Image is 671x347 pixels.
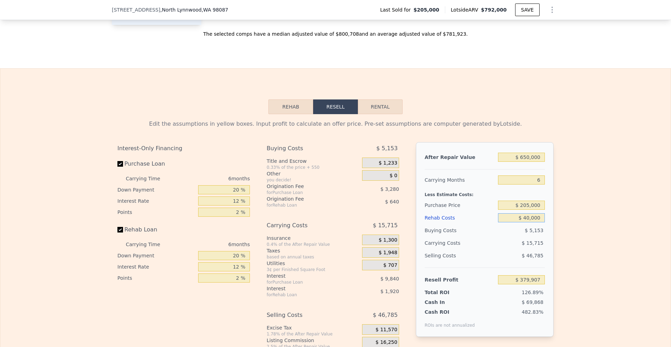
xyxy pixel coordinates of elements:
[112,6,160,13] span: [STREET_ADDRESS]
[425,273,495,286] div: Resell Profit
[522,240,543,246] span: $ 15,715
[117,161,123,167] input: Purchase Loan
[425,308,475,315] div: Cash ROI
[267,337,359,344] div: Listing Commission
[373,219,398,232] span: $ 15,715
[267,165,359,170] div: 0.33% of the price + 550
[267,247,359,254] div: Taxes
[267,235,359,242] div: Insurance
[425,211,495,224] div: Rehab Costs
[380,186,399,192] span: $ 3,280
[267,324,359,331] div: Excise Tax
[390,173,397,179] span: $ 0
[545,3,559,17] button: Show Options
[515,4,540,16] button: SAVE
[117,158,195,170] label: Purchase Loan
[522,299,543,305] span: $ 69,868
[117,250,195,261] div: Down Payment
[380,276,399,282] span: $ 9,840
[378,237,397,243] span: $ 1,300
[481,7,507,13] span: $792,000
[267,272,345,279] div: Interest
[117,195,195,207] div: Interest Rate
[117,272,195,284] div: Points
[267,190,345,195] div: for Purchase Loan
[425,315,475,328] div: ROIs are not annualized
[267,260,359,267] div: Utilities
[378,160,397,166] span: $ 1,233
[425,151,495,164] div: After Repair Value
[160,6,228,13] span: , North Lynnwood
[425,289,468,296] div: Total ROI
[425,174,495,186] div: Carrying Months
[267,219,345,232] div: Carrying Costs
[267,285,345,292] div: Interest
[313,99,358,114] button: Resell
[522,309,543,315] span: 482.83%
[425,199,495,211] div: Purchase Price
[268,99,313,114] button: Rehab
[383,262,397,269] span: $ 707
[380,289,399,294] span: $ 1,920
[358,99,403,114] button: Rental
[174,173,250,184] div: 6 months
[267,254,359,260] div: based on annual taxes
[117,120,554,128] div: Edit the assumptions in yellow boxes. Input profit to calculate an offer price. Pre-set assumptio...
[267,279,345,285] div: for Purchase Loan
[425,299,468,306] div: Cash In
[267,142,345,155] div: Buying Costs
[385,199,399,204] span: $ 640
[267,158,359,165] div: Title and Escrow
[267,195,345,202] div: Origination Fee
[117,184,195,195] div: Down Payment
[267,292,345,298] div: for Rehab Loan
[425,237,468,249] div: Carrying Costs
[376,327,397,333] span: $ 11,570
[373,309,398,321] span: $ 46,785
[413,6,439,13] span: $205,000
[117,227,123,233] input: Rehab Loan
[267,177,359,183] div: you decide!
[267,267,359,272] div: 3¢ per Finished Square Foot
[126,239,171,250] div: Carrying Time
[522,253,543,258] span: $ 46,785
[425,186,545,199] div: Less Estimate Costs:
[117,261,195,272] div: Interest Rate
[267,183,345,190] div: Origination Fee
[267,170,359,177] div: Other
[380,6,414,13] span: Last Sold for
[376,339,397,346] span: $ 16,250
[117,223,195,236] label: Rehab Loan
[425,249,495,262] div: Selling Costs
[267,202,345,208] div: for Rehab Loan
[378,250,397,256] span: $ 1,948
[117,207,195,218] div: Points
[174,239,250,250] div: 6 months
[126,173,171,184] div: Carrying Time
[525,228,543,233] span: $ 5,153
[425,224,495,237] div: Buying Costs
[376,142,398,155] span: $ 5,153
[112,25,559,37] div: The selected comps have a median adjusted value of $800,708 and an average adjusted value of $781...
[451,6,481,13] span: Lotside ARV
[267,331,359,337] div: 1.78% of the After Repair Value
[202,7,228,13] span: , WA 98087
[267,309,345,321] div: Selling Costs
[267,242,359,247] div: 0.4% of the After Repair Value
[522,290,543,295] span: 126.89%
[117,142,250,155] div: Interest-Only Financing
